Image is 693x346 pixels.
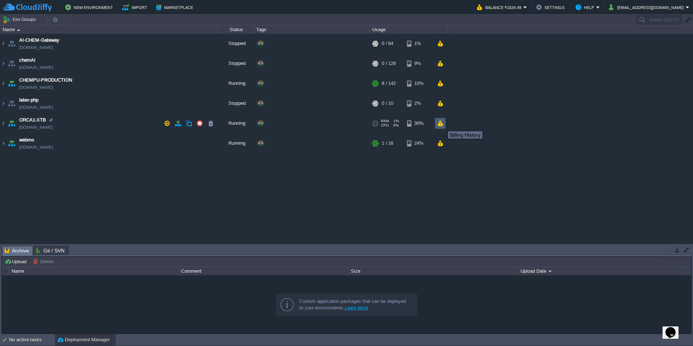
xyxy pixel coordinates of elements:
[218,54,254,73] div: Stopped
[0,133,6,153] img: AMDAwAAAACH5BAEAAAAALAAAAAABAAEAAAICRAEAOw==
[391,123,399,128] span: 0%
[299,298,411,311] div: Custom application packages that can be deployed to your environments.
[7,74,17,93] img: AMDAwAAAACH5BAEAAAAALAAAAAABAAEAAAICRAEAOw==
[3,15,38,25] button: Env Groups
[9,334,54,346] div: No active tasks
[407,114,431,133] div: 30%
[663,317,686,339] iframe: chat widget
[0,54,6,73] img: AMDAwAAAACH5BAEAAAAALAAAAAABAAEAAAICRAEAOw==
[381,119,389,123] span: RAM
[0,94,6,113] img: AMDAwAAAACH5BAEAAAAALAAAAAABAAEAAAICRAEAOw==
[7,114,17,133] img: AMDAwAAAACH5BAEAAAAALAAAAAABAAEAAAICRAEAOw==
[0,34,6,53] img: AMDAwAAAACH5BAEAAAAALAAAAAABAAEAAAICRAEAOw==
[5,246,29,255] span: Archive
[7,94,17,113] img: AMDAwAAAACH5BAEAAAAALAAAAAABAAEAAAICRAEAOw==
[349,267,518,275] div: Size
[218,74,254,93] div: Running
[392,119,399,123] span: 1%
[450,132,481,138] div: Billing History
[1,25,217,34] div: Name
[19,37,59,44] a: AI-CHEM-Gateway
[58,336,110,343] button: Deployment Manager
[19,96,38,104] a: latex-php
[218,114,254,133] div: Running
[19,44,53,51] span: [DOMAIN_NAME]
[382,54,396,73] div: 0 / 128
[370,25,447,34] div: Usage
[382,74,396,93] div: 8 / 142
[122,3,149,12] button: Import
[19,84,53,91] span: [DOMAIN_NAME]
[382,133,393,153] div: 1 / 16
[576,3,596,12] button: Help
[19,57,36,64] a: chemAI
[381,123,389,128] span: CPU
[254,25,370,34] div: Tags
[7,34,17,53] img: AMDAwAAAACH5BAEAAAAALAAAAAABAAEAAAICRAEAOw==
[218,25,254,34] div: Status
[19,104,53,111] a: [DOMAIN_NAME]
[7,54,17,73] img: AMDAwAAAACH5BAEAAAAALAAAAAABAAEAAAICRAEAOw==
[382,34,393,53] div: 0 / 64
[407,34,431,53] div: 1%
[156,3,195,12] button: Marketplace
[33,258,56,265] button: Delete
[19,124,53,131] span: [DOMAIN_NAME]
[0,114,6,133] img: AMDAwAAAACH5BAEAAAAALAAAAAABAAEAAAICRAEAOw==
[19,77,72,84] a: CHEMPU-PRODUCTION
[407,94,431,113] div: 2%
[345,305,368,310] a: Learn More
[179,267,348,275] div: Comment
[609,3,686,12] button: [EMAIL_ADDRESS][DOMAIN_NAME]
[477,3,523,12] button: Balance ₹1634.49
[10,267,179,275] div: Name
[65,3,115,12] button: New Environment
[536,3,567,12] button: Settings
[218,133,254,153] div: Running
[7,133,17,153] img: AMDAwAAAACH5BAEAAAAALAAAAAABAAEAAAICRAEAOw==
[0,74,6,93] img: AMDAwAAAACH5BAEAAAAALAAAAAABAAEAAAICRAEAOw==
[3,3,52,12] img: CloudJiffy
[19,64,53,71] span: [DOMAIN_NAME]
[407,54,431,73] div: 9%
[19,144,53,151] span: [DOMAIN_NAME]
[519,267,688,275] div: Upload Date
[17,29,20,31] img: AMDAwAAAACH5BAEAAAAALAAAAAABAAEAAAICRAEAOw==
[218,34,254,53] div: Stopped
[218,94,254,113] div: Stopped
[407,74,431,93] div: 10%
[407,133,431,153] div: 24%
[19,136,34,144] a: webmo
[5,258,29,265] button: Upload
[382,94,393,113] div: 0 / 10
[19,116,46,124] a: ORCA1-XTB
[36,246,65,255] span: Git / SVN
